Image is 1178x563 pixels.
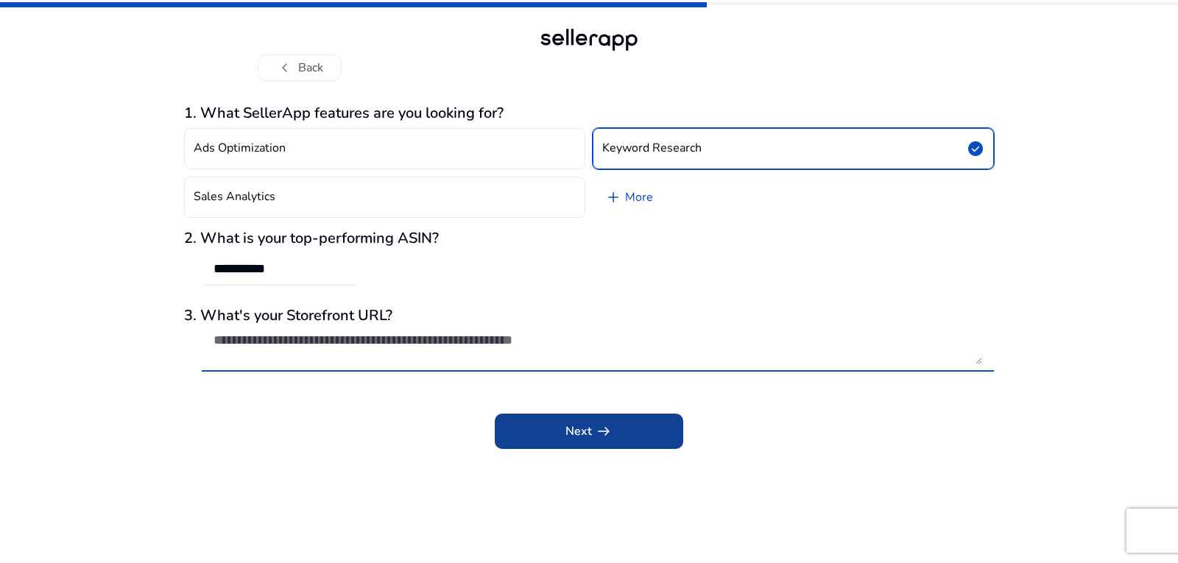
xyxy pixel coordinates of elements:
[184,177,585,218] button: Sales Analytics
[967,140,984,157] span: check_circle
[194,141,286,155] h4: Ads Optimization
[184,230,994,247] h3: 2. What is your top-performing ASIN?
[595,422,613,440] span: arrow_right_alt
[593,128,994,169] button: Keyword Researchcheck_circle
[184,307,994,325] h3: 3. What's your Storefront URL?
[276,59,294,77] span: chevron_left
[184,105,994,122] h3: 1. What SellerApp features are you looking for?
[593,177,665,218] a: More
[602,141,702,155] h4: Keyword Research
[194,190,275,204] h4: Sales Analytics
[184,128,585,169] button: Ads Optimization
[565,422,613,440] span: Next
[604,188,622,206] span: add
[258,54,342,81] button: chevron_leftBack
[495,414,683,449] button: Nextarrow_right_alt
